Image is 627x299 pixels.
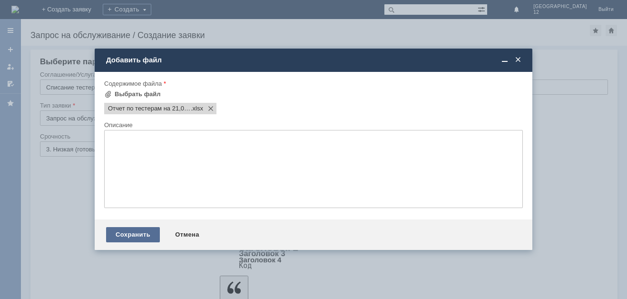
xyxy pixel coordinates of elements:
[115,90,161,98] div: Выбрать файл
[104,80,521,87] div: Содержимое файла
[4,4,139,11] div: Добрый день
[106,56,523,64] div: Добавить файл
[104,122,521,128] div: Описание
[191,105,203,112] span: Отчет по тестерам на 21,08,25.xlsx
[500,56,509,64] span: Свернуть (Ctrl + M)
[513,56,523,64] span: Закрыть
[108,105,191,112] span: Отчет по тестерам на 21,08,25.xlsx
